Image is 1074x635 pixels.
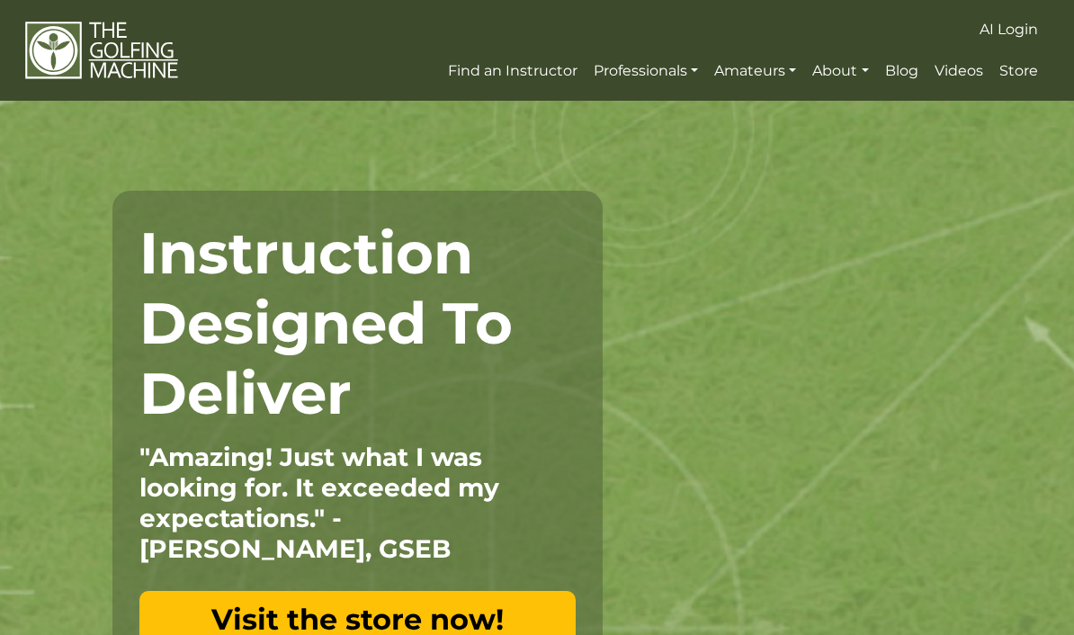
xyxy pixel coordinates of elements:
img: The Golfing Machine [25,21,179,80]
span: Videos [935,62,983,79]
a: Videos [930,55,988,87]
a: AI Login [975,13,1043,46]
p: "Amazing! Just what I was looking for. It exceeded my expectations." - [PERSON_NAME], GSEB [139,442,576,564]
span: Find an Instructor [448,62,577,79]
span: AI Login [980,21,1038,38]
span: Blog [885,62,918,79]
a: About [808,55,873,87]
a: Professionals [589,55,703,87]
h1: Instruction Designed To Deliver [139,218,576,428]
a: Blog [881,55,923,87]
a: Amateurs [710,55,801,87]
span: Store [999,62,1038,79]
a: Find an Instructor [443,55,582,87]
a: Store [995,55,1043,87]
